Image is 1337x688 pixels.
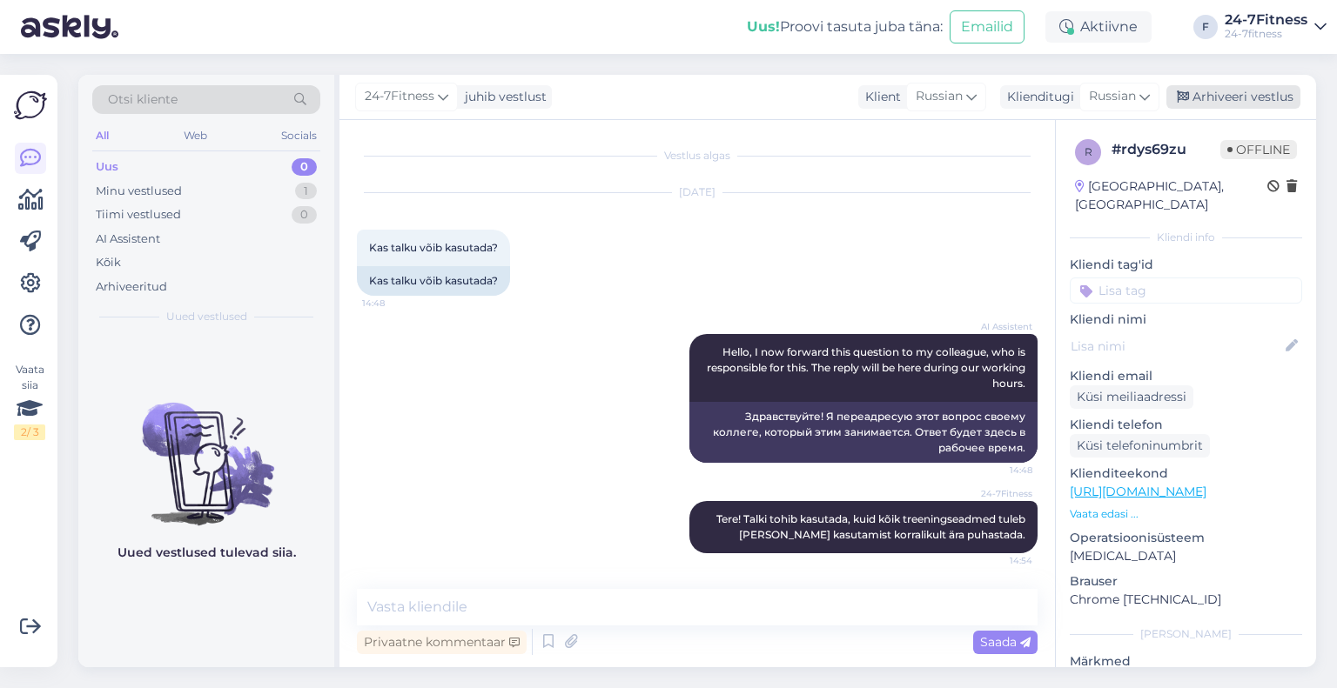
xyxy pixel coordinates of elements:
div: # rdys69zu [1112,139,1220,160]
div: Klient [858,88,901,106]
img: No chats [78,371,334,528]
span: Uued vestlused [166,309,247,324]
span: Russian [916,87,963,106]
span: 14:54 [967,554,1032,567]
span: Kas talku võib kasutada? [369,241,498,254]
div: 24-7fitness [1225,27,1307,41]
p: Kliendi tag'id [1070,256,1302,274]
p: Operatsioonisüsteem [1070,529,1302,547]
div: [GEOGRAPHIC_DATA], [GEOGRAPHIC_DATA] [1075,177,1267,214]
div: [PERSON_NAME] [1070,626,1302,642]
a: [URL][DOMAIN_NAME] [1070,484,1206,499]
span: AI Assistent [967,320,1032,333]
div: Здравствуйте! Я переадресую этот вопрос своему коллеге, который этим занимается. Ответ будет здес... [689,402,1038,463]
p: Märkmed [1070,652,1302,671]
span: Saada [980,634,1031,650]
img: Askly Logo [14,89,47,122]
div: 24-7Fitness [1225,13,1307,27]
a: 24-7Fitness24-7fitness [1225,13,1327,41]
input: Lisa nimi [1071,337,1282,356]
div: All [92,124,112,147]
div: Aktiivne [1045,11,1152,43]
div: [DATE] [357,184,1038,200]
span: Tere! Talki tohib kasutada, kuid kõik treeningseadmed tuleb [PERSON_NAME] kasutamist korralikult ... [716,512,1028,541]
span: 14:48 [967,464,1032,477]
p: Kliendi nimi [1070,311,1302,329]
div: Vaata siia [14,362,45,440]
div: Uus [96,158,118,176]
b: Uus! [747,18,780,35]
div: Tiimi vestlused [96,206,181,224]
span: 24-7Fitness [967,487,1032,500]
p: Uued vestlused tulevad siia. [118,544,296,562]
div: Web [180,124,211,147]
div: Minu vestlused [96,183,182,200]
div: 1 [295,183,317,200]
div: AI Assistent [96,230,160,248]
div: Küsi meiliaadressi [1070,385,1193,409]
div: Socials [278,124,320,147]
div: Klienditugi [1000,88,1074,106]
button: Emailid [950,10,1025,43]
span: Otsi kliente [108,90,178,109]
div: Vestlus algas [357,148,1038,164]
p: Kliendi telefon [1070,416,1302,434]
div: juhib vestlust [458,88,547,106]
div: Proovi tasuta juba täna: [747,17,943,37]
div: 0 [292,158,317,176]
p: Brauser [1070,572,1302,591]
div: Privaatne kommentaar [357,631,527,654]
p: Chrome [TECHNICAL_ID] [1070,591,1302,609]
div: Kas talku võib kasutada? [357,266,510,296]
div: Küsi telefoninumbrit [1070,434,1210,458]
span: 14:48 [362,297,427,310]
p: [MEDICAL_DATA] [1070,547,1302,565]
div: Kõik [96,254,121,271]
div: Arhiveeri vestlus [1166,85,1300,109]
span: Offline [1220,140,1297,159]
div: 2 / 3 [14,424,45,440]
span: 24-7Fitness [365,87,434,106]
input: Lisa tag [1070,277,1302,304]
span: Russian [1089,87,1136,106]
p: Klienditeekond [1070,464,1302,483]
div: F [1193,15,1218,39]
p: Kliendi email [1070,367,1302,385]
div: Kliendi info [1070,230,1302,245]
div: 0 [292,206,317,224]
span: Hello, I now forward this question to my colleague, who is responsible for this. The reply will b... [707,345,1028,390]
div: Arhiveeritud [96,278,167,296]
span: r [1085,145,1092,158]
p: Vaata edasi ... [1070,506,1302,522]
